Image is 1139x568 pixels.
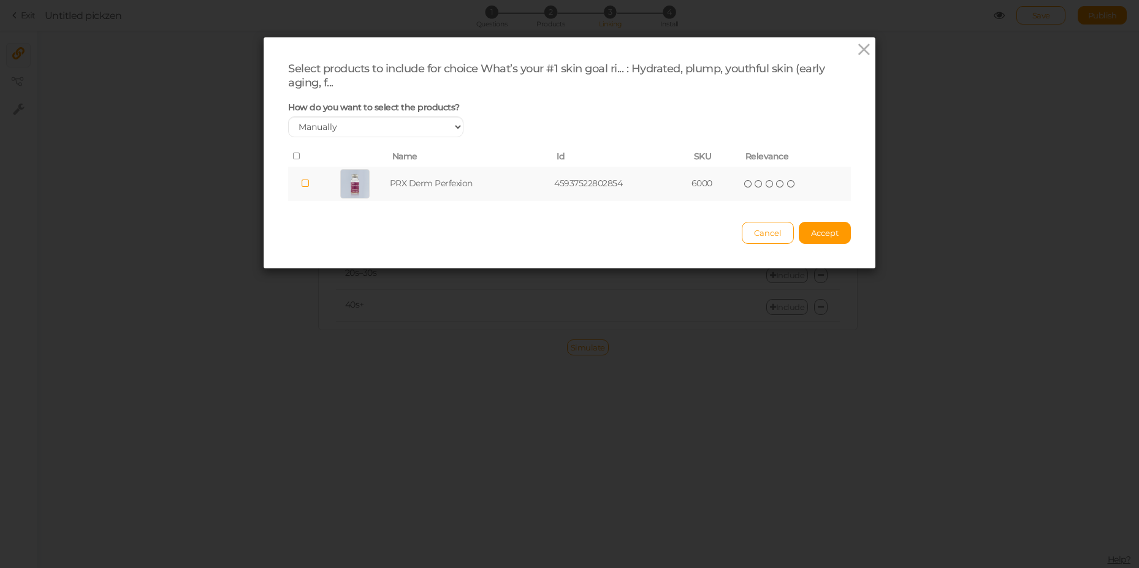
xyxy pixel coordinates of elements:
[288,62,851,89] div: Select products to include for choice What’s your #1 skin goal ri... : Hydrated, plump, youthful ...
[744,180,753,188] i: one
[742,222,794,244] button: Cancel
[288,102,460,113] span: How do you want to select the products?
[557,151,565,162] span: Id
[776,180,785,188] i: four
[755,180,763,188] i: two
[689,167,741,201] td: 6000
[754,228,782,238] span: Cancel
[288,167,851,201] tr: PRX Derm Perfexion 45937522802854 6000
[689,146,741,167] th: SKU
[387,167,552,201] td: PRX Derm Perfexion
[787,180,796,188] i: five
[811,228,839,238] span: Accept
[552,167,689,201] td: 45937522802854
[392,151,417,162] span: Name
[766,180,774,188] i: three
[799,222,851,244] button: Accept
[741,146,851,167] th: Relevance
